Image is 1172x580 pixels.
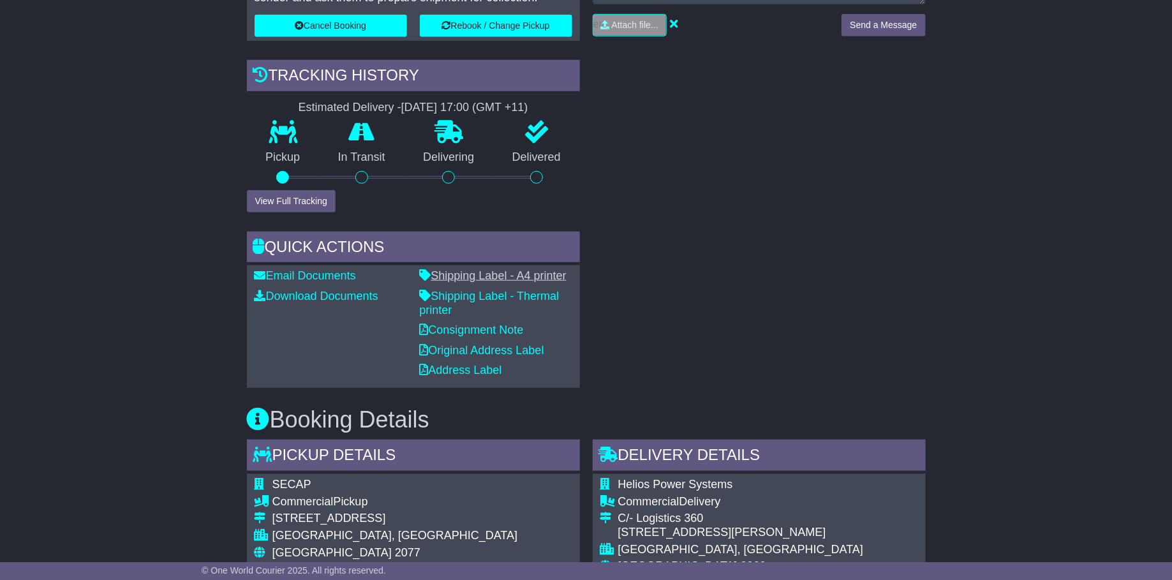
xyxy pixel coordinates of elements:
div: [GEOGRAPHIC_DATA], [GEOGRAPHIC_DATA] [272,529,518,543]
div: [STREET_ADDRESS][PERSON_NAME] [618,526,864,540]
p: Pickup [247,151,320,165]
div: [GEOGRAPHIC_DATA], [GEOGRAPHIC_DATA] [618,543,864,557]
span: 2077 [395,546,420,559]
button: Cancel Booking [255,15,407,37]
a: Consignment Note [420,323,524,336]
div: Pickup Details [247,440,580,474]
span: Commercial [618,495,679,508]
a: Email Documents [255,269,356,282]
div: [STREET_ADDRESS] [272,512,518,526]
div: Pickup [272,495,518,509]
a: Shipping Label - Thermal printer [420,290,560,316]
button: Send a Message [842,14,925,36]
button: Rebook / Change Pickup [420,15,572,37]
span: Helios Power Systems [618,478,733,491]
a: Download Documents [255,290,378,302]
span: Commercial [272,495,334,508]
p: Delivering [404,151,494,165]
a: Original Address Label [420,344,544,357]
button: View Full Tracking [247,190,336,212]
div: Tracking history [247,60,580,94]
div: [DATE] 17:00 (GMT +11) [401,101,528,115]
div: C/- Logistics 360 [618,512,864,526]
a: Address Label [420,364,502,376]
div: Quick Actions [247,232,580,266]
span: 3062 [741,560,766,572]
span: [GEOGRAPHIC_DATA] [618,560,738,572]
span: SECAP [272,478,311,491]
span: [GEOGRAPHIC_DATA] [272,546,392,559]
p: In Transit [319,151,404,165]
p: Delivered [493,151,580,165]
a: Shipping Label - A4 printer [420,269,567,282]
span: © One World Courier 2025. All rights reserved. [202,565,386,576]
div: Estimated Delivery - [247,101,580,115]
div: Delivery [618,495,864,509]
div: Delivery Details [593,440,926,474]
h3: Booking Details [247,407,926,433]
